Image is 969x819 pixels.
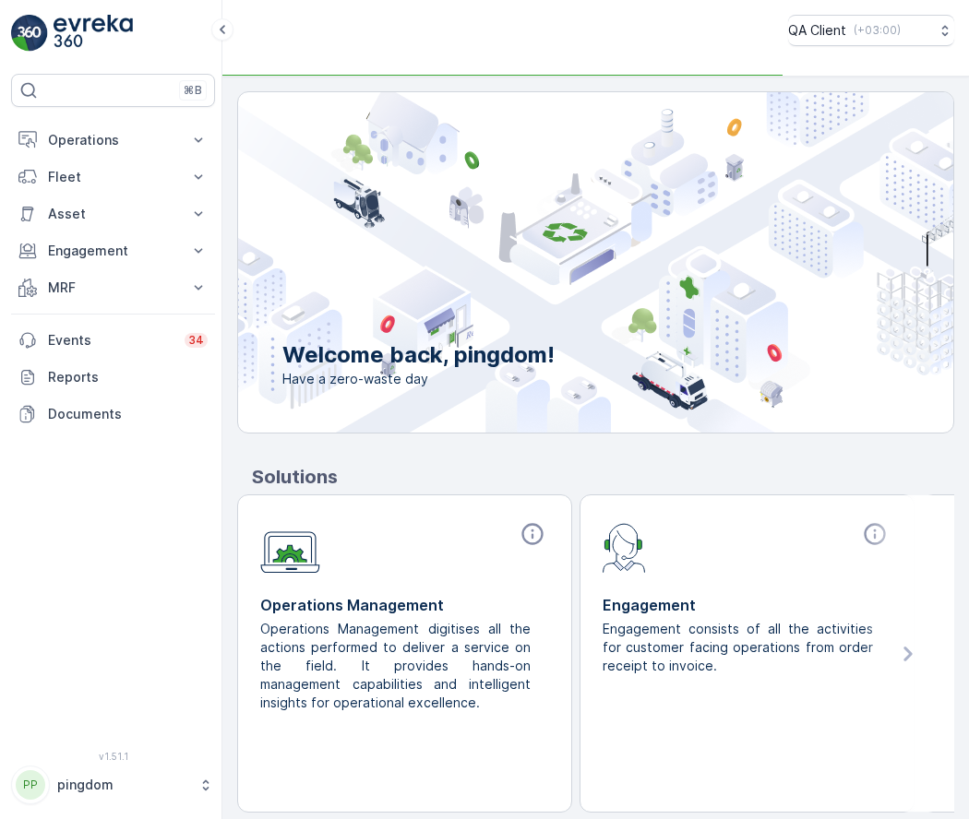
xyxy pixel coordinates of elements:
p: Welcome back, pingdom! [282,340,555,370]
button: Engagement [11,232,215,269]
a: Events34 [11,322,215,359]
p: ⌘B [184,83,202,98]
button: QA Client(+03:00) [788,15,954,46]
p: Reports [48,368,208,386]
p: Documents [48,405,208,423]
p: Events [48,331,173,350]
a: Reports [11,359,215,396]
p: pingdom [57,776,189,794]
img: module-icon [260,521,320,574]
button: MRF [11,269,215,306]
p: MRF [48,279,178,297]
p: Operations Management digitises all the actions performed to deliver a service on the field. It p... [260,620,534,712]
a: Documents [11,396,215,433]
p: 34 [188,333,204,348]
p: Operations [48,131,178,149]
p: ( +03:00 ) [854,23,901,38]
button: Asset [11,196,215,232]
p: Asset [48,205,178,223]
img: module-icon [603,521,646,573]
button: Operations [11,122,215,159]
img: logo_light-DOdMpM7g.png [54,15,133,52]
p: Fleet [48,168,178,186]
p: QA Client [788,21,846,40]
span: v 1.51.1 [11,751,215,762]
img: city illustration [155,92,953,433]
p: Engagement [48,242,178,260]
p: Operations Management [260,594,549,616]
div: PP [16,770,45,800]
button: Fleet [11,159,215,196]
button: PPpingdom [11,766,215,804]
p: Engagement consists of all the activities for customer facing operations from order receipt to in... [603,620,877,675]
img: logo [11,15,48,52]
p: Engagement [603,594,891,616]
span: Have a zero-waste day [282,370,555,388]
p: Solutions [252,463,954,491]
